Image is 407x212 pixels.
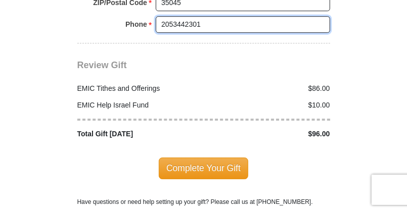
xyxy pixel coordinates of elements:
div: EMIC Tithes and Offerings [72,83,204,94]
div: $96.00 [204,129,336,139]
p: Have questions or need help setting up your gift? Please call us at [PHONE_NUMBER]. [77,197,330,206]
div: EMIC Help Israel Fund [72,100,204,111]
div: Total Gift [DATE] [72,129,204,139]
span: Complete Your Gift [159,157,248,179]
div: $86.00 [204,83,336,94]
div: $10.00 [204,100,336,111]
span: Review Gift [77,60,127,70]
strong: Phone [125,17,147,31]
